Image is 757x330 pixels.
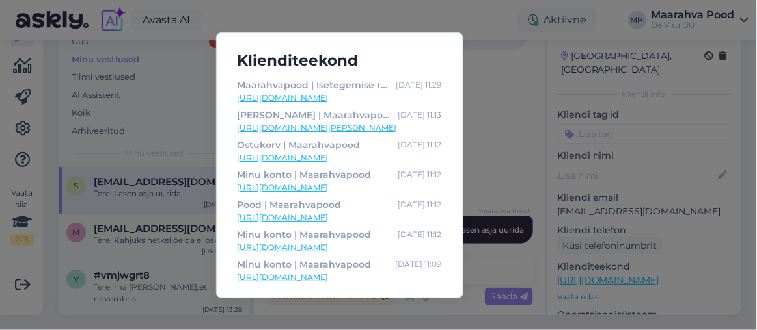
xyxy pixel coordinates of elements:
div: [DATE] 11:12 [398,168,442,182]
div: [DATE] 11:12 [398,227,442,242]
div: [DATE] 11:09 [396,257,442,272]
a: [URL][DOMAIN_NAME][PERSON_NAME] [238,122,442,134]
a: [URL][DOMAIN_NAME] [238,92,442,104]
div: Pood | Maarahvapood [238,197,342,212]
div: Ostukorv | Maarahvapood [238,138,361,152]
h5: Klienditeekond [227,49,452,73]
a: [URL][DOMAIN_NAME] [238,272,442,283]
div: Minu konto | Maarahvapood [238,168,372,182]
div: [DATE] 11:12 [398,197,442,212]
a: [URL][DOMAIN_NAME] [238,152,442,164]
a: [URL][DOMAIN_NAME] [238,242,442,253]
div: [DATE] 11:13 [398,108,442,122]
a: [URL][DOMAIN_NAME] [238,212,442,223]
a: [URL][DOMAIN_NAME] [238,182,442,194]
div: Minu konto | Maarahvapood [238,227,372,242]
div: Maarahvapood | Isetegemise rõõm | Laia valikuga aianduse e-pood [238,78,391,92]
div: Minu konto | Maarahvapood [238,257,372,272]
div: [DATE] 11:29 [396,78,442,92]
div: [DATE] 11:12 [398,138,442,152]
div: [PERSON_NAME] | Maarahvapood [238,108,393,122]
